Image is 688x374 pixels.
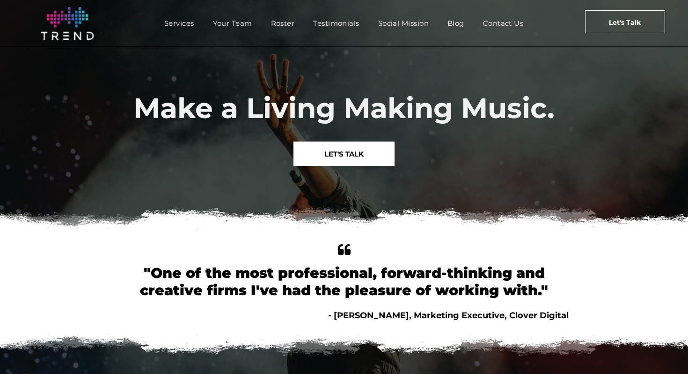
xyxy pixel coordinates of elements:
a: Your Team [204,16,262,30]
a: Services [155,16,204,30]
a: Roster [262,16,304,30]
a: LET'S TALK [293,142,395,166]
a: Testimonials [304,16,368,30]
img: logo [41,7,94,40]
span: - [PERSON_NAME], Marketing Executive, Clover Digital [328,310,569,321]
span: Let's Talk [609,11,641,34]
a: Social Mission [369,16,438,30]
span: LET'S TALK [324,142,364,166]
a: Let's Talk [585,10,665,33]
a: Blog [438,16,474,30]
a: Contact Us [474,16,533,30]
font: "One of the most professional, forward-thinking and creative firms I've had the pleasure of worki... [140,264,548,299]
span: Make a Living Making Music. [133,91,555,125]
